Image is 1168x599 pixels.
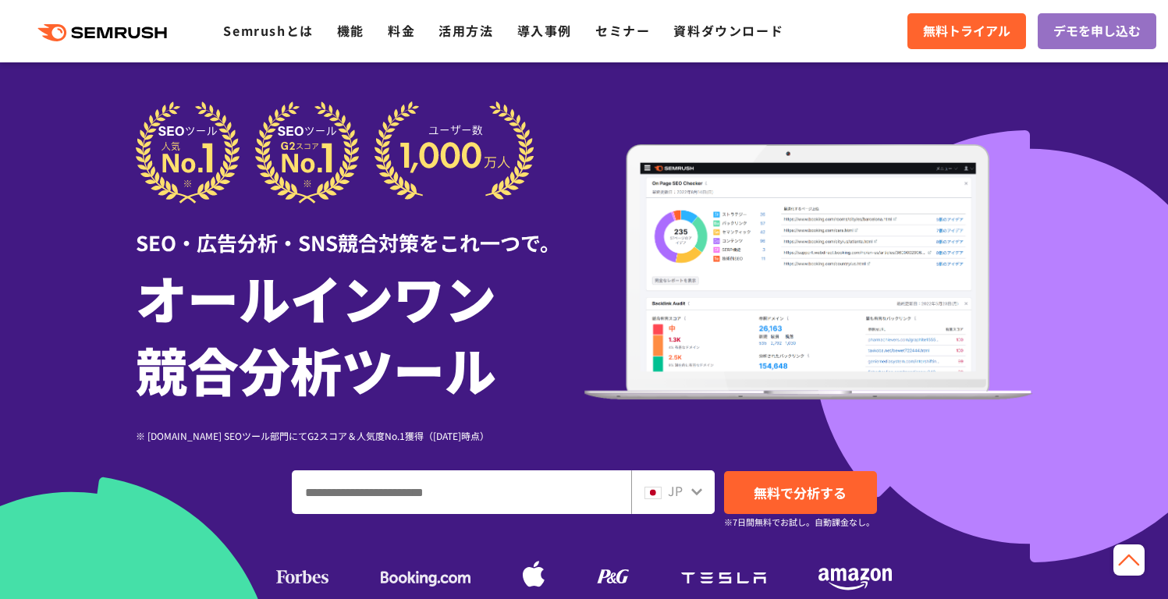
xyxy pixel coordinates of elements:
[136,261,584,405] h1: オールインワン 競合分析ツール
[923,21,1010,41] span: 無料トライアル
[724,471,877,514] a: 無料で分析する
[136,204,584,257] div: SEO・広告分析・SNS競合対策をこれ一つで。
[673,21,783,40] a: 資料ダウンロード
[517,21,572,40] a: 導入事例
[337,21,364,40] a: 機能
[668,481,683,500] span: JP
[1053,21,1141,41] span: デモを申し込む
[388,21,415,40] a: 料金
[724,515,875,530] small: ※7日間無料でお試し。自動課金なし。
[293,471,630,513] input: ドメイン、キーワードまたはURLを入力してください
[438,21,493,40] a: 活用方法
[595,21,650,40] a: セミナー
[907,13,1026,49] a: 無料トライアル
[223,21,313,40] a: Semrushとは
[754,483,847,502] span: 無料で分析する
[136,428,584,443] div: ※ [DOMAIN_NAME] SEOツール部門にてG2スコア＆人気度No.1獲得（[DATE]時点）
[1038,13,1156,49] a: デモを申し込む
